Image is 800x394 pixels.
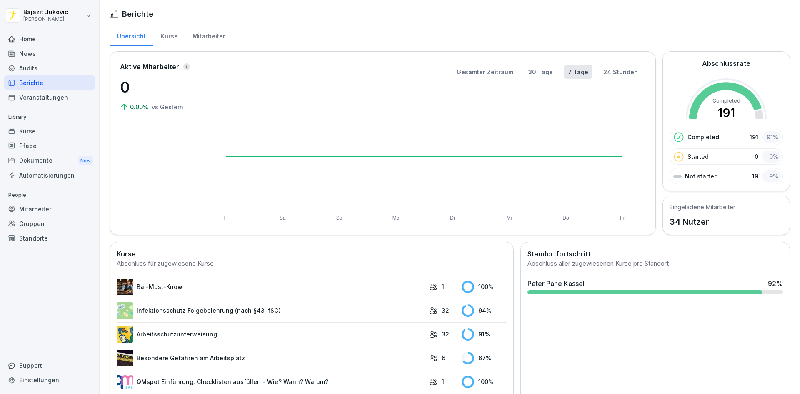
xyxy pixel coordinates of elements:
div: 92 % [768,279,783,289]
p: Library [4,110,95,124]
a: Mitarbeiter [4,202,95,216]
p: Bajazit Jukovic [23,9,68,16]
text: Sa [280,215,286,221]
a: Kurse [153,25,185,46]
p: [PERSON_NAME] [23,16,68,22]
img: tgff07aey9ahi6f4hltuk21p.png [117,302,133,319]
div: 0 % [762,151,781,163]
a: QMspot Einführung: Checklisten ausfüllen - Wie? Wann? Warum? [117,374,425,390]
a: DokumenteNew [4,153,95,168]
p: 34 Nutzer [670,216,735,228]
div: Peter Pane Kassel [527,279,585,289]
p: 6 [442,354,445,362]
text: So [336,215,342,221]
a: Automatisierungen [4,168,95,183]
p: 191 [750,133,758,141]
button: 7 Tage [564,65,592,79]
p: 0.00% [130,103,150,111]
text: Fr [223,215,228,221]
a: Berichte [4,75,95,90]
p: 19 [752,172,758,181]
div: Abschluss für zugewiesene Kurse [117,259,507,269]
p: People [4,188,95,202]
a: Pfade [4,138,95,153]
a: Infektionsschutz Folgebelehrung (nach §43 IfSG) [117,302,425,319]
p: Not started [685,172,718,181]
button: 30 Tage [524,65,557,79]
a: Standorte [4,231,95,246]
a: News [4,46,95,61]
a: Bar-Must-Know [117,279,425,295]
a: Übersicht [110,25,153,46]
h1: Berichte [122,8,153,20]
text: Fr [620,215,625,221]
p: 1 [442,377,444,386]
p: 1 [442,282,444,291]
text: Mi [507,215,512,221]
a: Peter Pane Kassel92% [524,275,786,298]
text: Do [562,215,569,221]
a: Mitarbeiter [185,25,232,46]
text: Di [450,215,455,221]
img: bgsrfyvhdm6180ponve2jajk.png [117,326,133,343]
h2: Abschlussrate [702,58,750,68]
p: Aktive Mitarbeiter [120,62,179,72]
button: Gesamter Zeitraum [452,65,517,79]
div: 91 % [762,131,781,143]
div: Dokumente [4,153,95,168]
img: avw4yih0pjczq94wjribdn74.png [117,279,133,295]
a: Einstellungen [4,373,95,387]
div: Support [4,358,95,373]
div: 67 % [462,352,507,364]
p: Completed [687,133,719,141]
div: 100 % [462,376,507,388]
button: 24 Stunden [599,65,642,79]
div: 9 % [762,170,781,182]
a: Gruppen [4,216,95,231]
a: Home [4,32,95,46]
p: 0 [755,152,758,161]
a: Arbeitsschutzunterweisung [117,326,425,343]
div: New [78,156,92,166]
img: rsy9vu330m0sw5op77geq2rv.png [117,374,133,390]
div: Abschluss aller zugewiesenen Kurse pro Standort [527,259,783,269]
a: Veranstaltungen [4,90,95,105]
p: 32 [442,330,449,339]
img: zq4t51x0wy87l3xh8s87q7rq.png [117,350,133,366]
a: Audits [4,61,95,75]
h5: Eingeladene Mitarbeiter [670,203,735,211]
p: vs Gestern [152,103,183,111]
text: Mo [392,215,400,221]
p: 0 [120,76,203,98]
div: 94 % [462,304,507,317]
a: Kurse [4,124,95,138]
h2: Kurse [117,249,507,259]
div: 91 % [462,328,507,341]
div: 100 % [462,281,507,293]
p: Started [687,152,709,161]
h2: Standortfortschritt [527,249,783,259]
p: 32 [442,306,449,315]
a: Besondere Gefahren am Arbeitsplatz [117,350,425,366]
